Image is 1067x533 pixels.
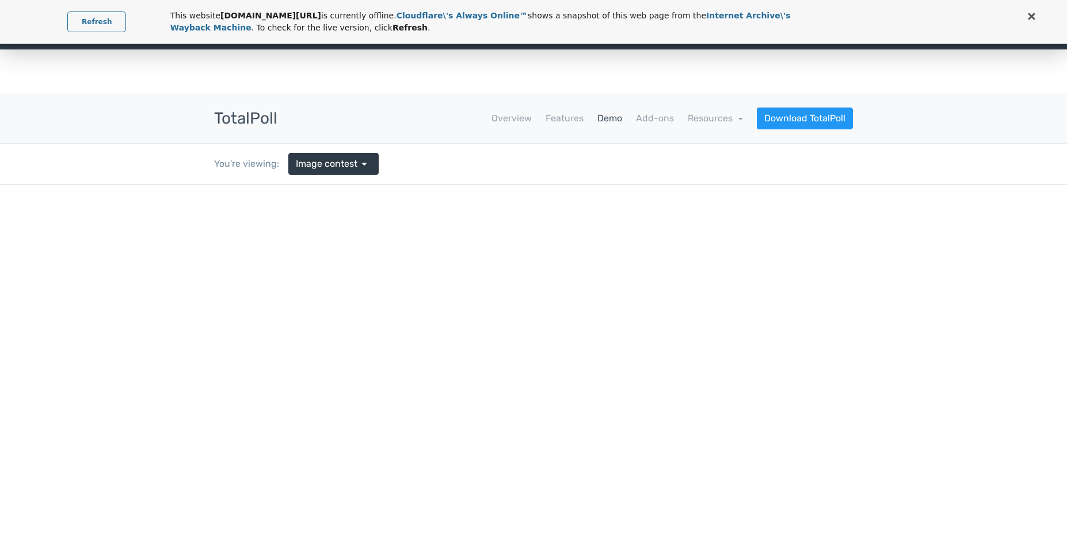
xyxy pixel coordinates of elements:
p: This website is currently offline. shows a snapshot of this web page from the . To check for the ... [170,10,803,34]
a: Refresh [67,11,126,32]
a: Cloudflare\'s Always Online™ [397,11,528,20]
span: Image contest [296,157,357,171]
a: Image contest arrow_drop_down [288,153,379,175]
a: Demo [597,112,622,125]
span: arrow_drop_down [357,157,371,171]
a: Overview [491,112,532,125]
h3: TotalPoll [214,110,277,128]
a: Resources [688,113,743,124]
strong: Refresh [392,23,428,32]
strong: [DOMAIN_NAME][URL] [220,11,321,20]
div: You're viewing: [214,157,288,171]
a: Features [546,112,584,125]
a: Download TotalPoll [757,108,853,129]
a: Add-ons [636,112,674,125]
